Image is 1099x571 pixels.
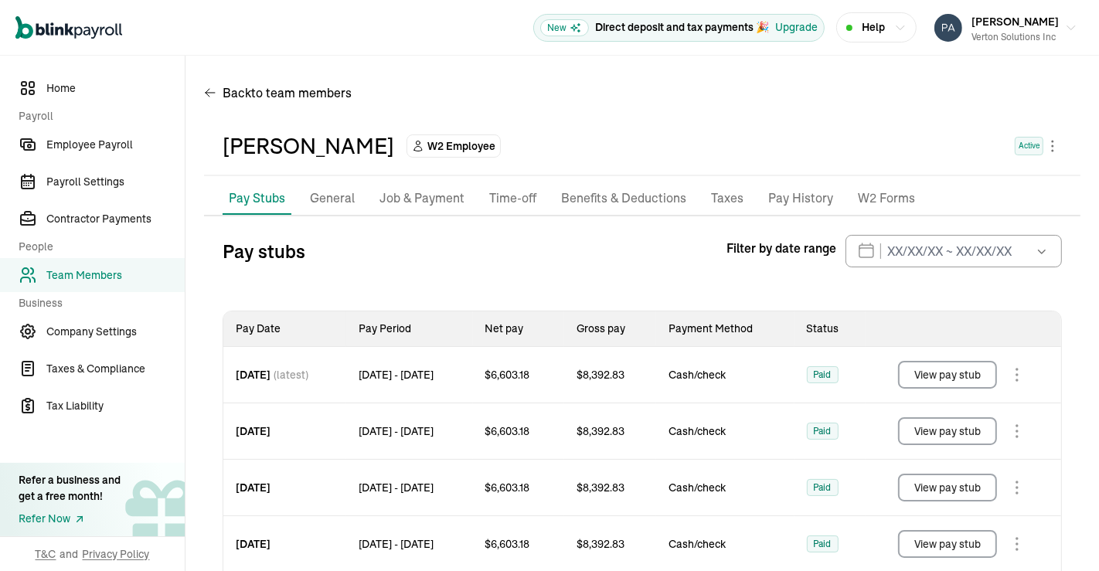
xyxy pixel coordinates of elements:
button: View pay stub [898,361,997,389]
span: $ 8,392.83 [577,480,624,495]
h3: Pay stubs [223,239,305,263]
nav: Global [15,5,122,50]
th: Status [794,311,866,347]
p: W2 Forms [858,189,915,209]
p: General [310,189,355,209]
input: XX/XX/XX ~ XX/XX/XX [846,235,1062,267]
span: $ 6,603.18 [485,536,530,552]
p: Time-off [489,189,536,209]
button: View pay stub [898,530,997,558]
span: [PERSON_NAME] [971,15,1059,29]
p: Job & Payment [379,189,464,209]
span: Privacy Policy [83,546,150,562]
div: Verton Solutions Inc [971,30,1059,44]
span: [DATE] [236,367,270,382]
button: [PERSON_NAME]Verton Solutions Inc [928,8,1084,47]
span: W2 Employee [427,138,495,154]
p: Pay History [768,189,833,209]
p: Direct deposit and tax payments 🎉 [595,19,769,36]
th: Pay Date [223,311,346,347]
span: Payroll [19,108,175,124]
th: Payment Method [656,311,794,347]
span: Paid [814,423,832,439]
button: View pay stub [898,474,997,501]
span: Cash/check [669,536,781,552]
span: Taxes & Compliance [46,361,185,377]
p: Benefits & Deductions [561,189,686,209]
span: Cash/check [669,480,781,495]
div: Refer a business and get a free month! [19,472,121,505]
span: T&C [36,546,56,562]
a: Refer Now [19,511,121,527]
span: $ 8,392.83 [577,536,624,552]
span: Company Settings [46,324,185,340]
span: Tax Liability [46,398,185,414]
span: Home [46,80,185,97]
iframe: Chat Widget [1022,497,1099,571]
span: [DATE] - [DATE] [359,367,434,382]
span: (latest) [274,367,308,382]
span: $ 6,603.18 [485,480,530,495]
span: People [19,239,175,255]
p: Pay Stubs [229,189,285,207]
span: Contractor Payments [46,211,185,227]
span: Paid [814,536,832,552]
button: View pay stub [898,417,997,445]
th: Gross pay [564,311,656,347]
button: Backto team members [204,74,352,111]
p: Taxes [711,189,743,209]
button: Help [836,12,917,42]
span: Cash/check [669,423,781,439]
span: Paid [814,367,832,382]
span: Filter by date range [726,239,836,257]
span: to team members [251,83,352,102]
button: Upgrade [775,19,818,36]
span: [DATE] [236,536,270,552]
span: New [540,19,589,36]
span: [DATE] [236,423,270,439]
span: Help [862,19,885,36]
span: $ 8,392.83 [577,367,624,382]
span: Active [1015,137,1043,155]
span: Cash/check [669,367,781,382]
span: Back [223,83,352,102]
span: [DATE] - [DATE] [359,423,434,439]
span: [DATE] [236,480,270,495]
div: [PERSON_NAME] [223,130,394,162]
th: Net pay [473,311,565,347]
th: Pay Period [346,311,472,347]
span: $ 6,603.18 [485,423,530,439]
span: Team Members [46,267,185,284]
span: Paid [814,480,832,495]
span: [DATE] - [DATE] [359,536,434,552]
span: $ 6,603.18 [485,367,530,382]
span: $ 8,392.83 [577,423,624,439]
span: Employee Payroll [46,137,185,153]
span: [DATE] - [DATE] [359,480,434,495]
span: Business [19,295,175,311]
span: Payroll Settings [46,174,185,190]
